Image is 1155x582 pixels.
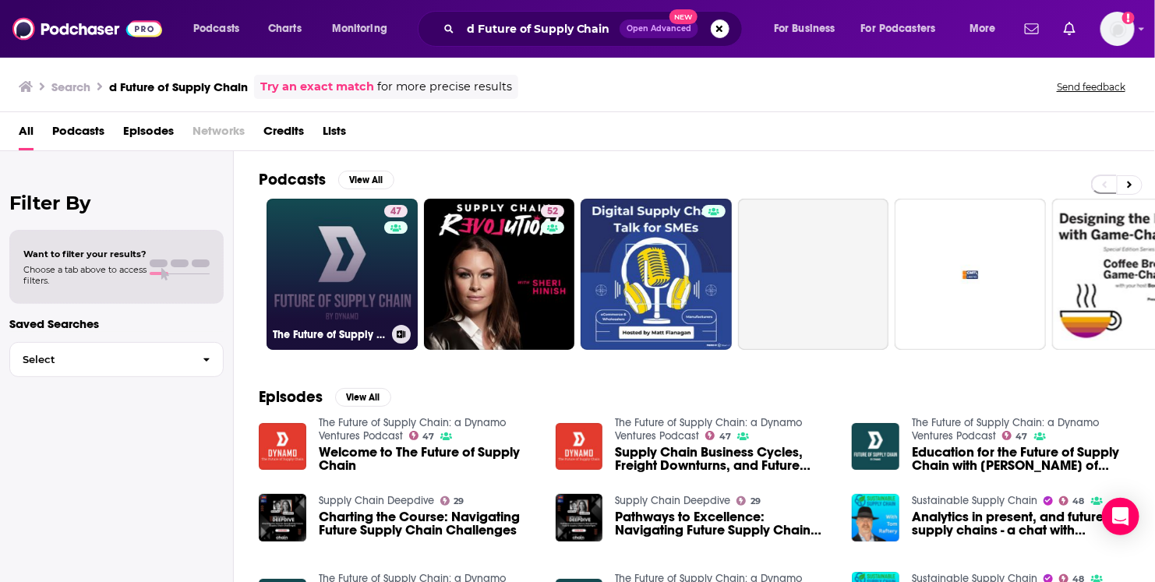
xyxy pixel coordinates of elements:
a: 47 [384,205,408,217]
img: Analytics in present, and future supply chains - a chat with David Vallejo [852,494,899,541]
span: Select [10,354,190,365]
button: open menu [851,16,959,41]
span: Education for the Future of Supply Chain with [PERSON_NAME] of ASCM [912,446,1130,472]
a: 52 [424,199,575,350]
span: Networks [192,118,245,150]
input: Search podcasts, credits, & more... [461,16,620,41]
span: 48 [1073,498,1085,505]
button: View All [338,171,394,189]
a: Show notifications dropdown [1019,16,1045,42]
h3: d Future of Supply Chain [109,79,248,94]
div: Open Intercom Messenger [1102,498,1139,535]
h3: Search [51,79,90,94]
a: EpisodesView All [259,387,391,407]
a: 52 [541,205,564,217]
span: 47 [422,433,434,440]
span: For Podcasters [861,18,936,40]
a: Sustainable Supply Chain [912,494,1037,507]
div: Search podcasts, credits, & more... [433,11,758,47]
span: Logged in as lizziehan [1100,12,1135,46]
a: Analytics in present, and future supply chains - a chat with David Vallejo [912,510,1130,537]
a: The Future of Supply Chain: a Dynamo Ventures Podcast [615,416,802,443]
img: Supply Chain Business Cycles, Freight Downturns, and Future Opportunity with John Larkin of Clare... [556,423,603,471]
a: Supply Chain Business Cycles, Freight Downturns, and Future Opportunity with John Larkin of Clare... [615,446,833,472]
a: Supply Chain Deepdive [319,494,434,507]
button: open menu [182,16,260,41]
a: Charting the Course: Navigating Future Supply Chain Challenges [319,510,537,537]
a: Pathways to Excellence: Navigating Future Supply Chain Challenges [615,510,833,537]
span: Open Advanced [627,25,691,33]
a: Try an exact match [260,78,374,96]
a: 47The Future of Supply Chain: a Dynamo Ventures Podcast [267,199,418,350]
button: Send feedback [1052,80,1130,93]
img: Welcome to The Future of Supply Chain [259,423,306,471]
span: Choose a tab above to access filters. [23,264,147,286]
button: View All [335,388,391,407]
span: Want to filter your results? [23,249,147,259]
h2: Episodes [259,387,323,407]
img: Charting the Course: Navigating Future Supply Chain Challenges [259,494,306,541]
a: The Future of Supply Chain: a Dynamo Ventures Podcast [319,416,506,443]
span: 47 [390,204,401,220]
span: New [669,9,698,24]
a: PodcastsView All [259,170,394,189]
a: 48 [1059,496,1085,506]
span: for more precise results [377,78,512,96]
h2: Filter By [9,192,224,214]
a: Credits [263,118,304,150]
h2: Podcasts [259,170,326,189]
span: More [970,18,996,40]
span: Charts [268,18,302,40]
a: Lists [323,118,346,150]
button: open menu [959,16,1015,41]
a: Welcome to The Future of Supply Chain [319,446,537,472]
a: 47 [705,431,731,440]
a: Show notifications dropdown [1058,16,1082,42]
span: 29 [751,498,761,505]
img: Pathways to Excellence: Navigating Future Supply Chain Challenges [556,494,603,541]
button: Show profile menu [1100,12,1135,46]
button: open menu [321,16,408,41]
a: 47 [1002,431,1028,440]
span: Supply Chain Business Cycles, Freight Downturns, and Future Opportunity with [PERSON_NAME] of Cla... [615,446,833,472]
a: Supply Chain Deepdive [615,494,730,507]
a: Charts [258,16,311,41]
span: 52 [547,204,558,220]
img: Podchaser - Follow, Share and Rate Podcasts [12,14,162,44]
a: Episodes [123,118,174,150]
a: Podcasts [52,118,104,150]
a: Education for the Future of Supply Chain with Abe Eshkenazi of ASCM [912,446,1130,472]
h3: The Future of Supply Chain: a Dynamo Ventures Podcast [273,328,386,341]
span: 29 [454,498,464,505]
img: Education for the Future of Supply Chain with Abe Eshkenazi of ASCM [852,423,899,471]
span: Podcasts [193,18,239,40]
a: All [19,118,34,150]
span: For Business [774,18,835,40]
button: Open AdvancedNew [620,19,698,38]
span: 47 [719,433,731,440]
a: 29 [736,496,761,506]
a: 47 [409,431,435,440]
span: Monitoring [332,18,387,40]
button: open menu [763,16,855,41]
a: 29 [440,496,464,506]
span: 47 [1016,433,1028,440]
svg: Add a profile image [1122,12,1135,24]
button: Select [9,342,224,377]
span: Analytics in present, and future supply chains - a chat with [PERSON_NAME] [912,510,1130,537]
a: The Future of Supply Chain: a Dynamo Ventures Podcast [912,416,1099,443]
